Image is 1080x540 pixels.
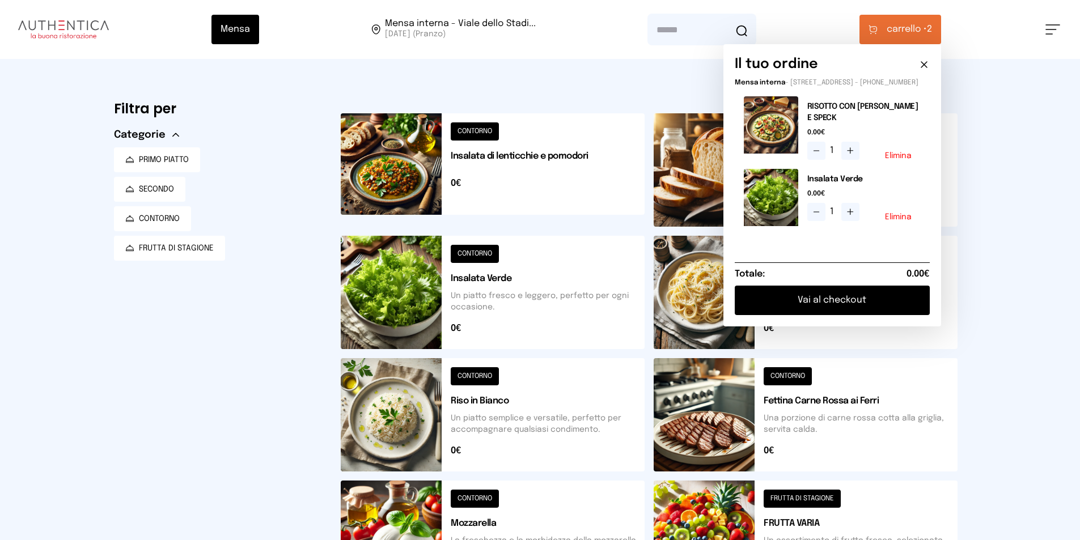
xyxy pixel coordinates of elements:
img: media [744,169,798,226]
button: Elimina [885,152,912,160]
span: 1 [830,205,837,219]
span: 1 [830,144,837,158]
span: CONTORNO [139,213,180,224]
span: Categorie [114,127,166,143]
span: FRUTTA DI STAGIONE [139,243,214,254]
h2: RISOTTO CON [PERSON_NAME] E SPECK [807,101,921,124]
button: Vai al checkout [735,286,930,315]
button: Categorie [114,127,179,143]
span: 0.00€ [907,267,930,281]
h6: Il tuo ordine [735,56,818,74]
img: logo.8f33a47.png [18,20,109,39]
h2: Insalata Verde [807,173,921,185]
span: Mensa interna [735,79,785,86]
button: carrello •2 [859,15,941,44]
span: carrello • [887,23,927,36]
span: [DATE] (Pranzo) [385,28,536,40]
h6: Totale: [735,267,765,281]
span: Viale dello Stadio, 77, 05100 Terni TR, Italia [385,19,536,40]
button: CONTORNO [114,206,191,231]
span: 2 [887,23,932,36]
span: PRIMO PIATTO [139,154,189,165]
p: - [STREET_ADDRESS] - [PHONE_NUMBER] [735,78,930,87]
button: Mensa [211,15,259,44]
button: SECONDO [114,177,185,202]
button: Elimina [885,213,912,221]
button: PRIMO PIATTO [114,147,200,172]
span: 0.00€ [807,189,921,198]
img: media [744,96,798,154]
span: SECONDO [139,184,174,195]
span: 0.00€ [807,128,921,137]
h6: Filtra per [114,100,323,118]
button: FRUTTA DI STAGIONE [114,236,225,261]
